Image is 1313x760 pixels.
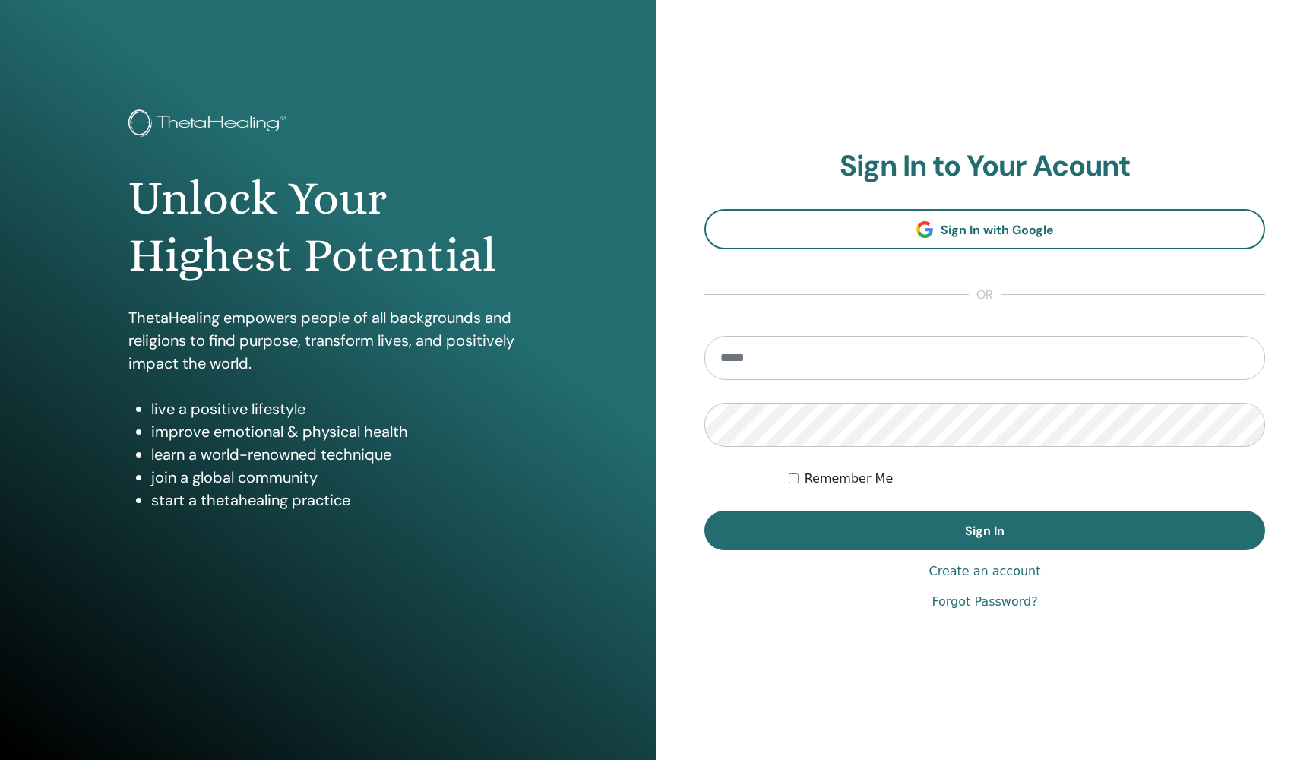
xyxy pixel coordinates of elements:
li: learn a world-renowned technique [151,443,528,466]
li: improve emotional & physical health [151,420,528,443]
button: Sign In [704,511,1265,550]
a: Forgot Password? [932,593,1037,611]
a: Sign In with Google [704,209,1265,249]
div: Keep me authenticated indefinitely or until I manually logout [789,470,1265,488]
span: Sign In with Google [941,222,1054,238]
li: start a thetahealing practice [151,489,528,511]
span: or [969,286,1001,304]
li: live a positive lifestyle [151,397,528,420]
li: join a global community [151,466,528,489]
p: ThetaHealing empowers people of all backgrounds and religions to find purpose, transform lives, a... [128,306,528,375]
span: Sign In [965,523,1005,539]
h1: Unlock Your Highest Potential [128,170,528,283]
a: Create an account [929,562,1040,581]
h2: Sign In to Your Acount [704,149,1265,184]
label: Remember Me [805,470,894,488]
